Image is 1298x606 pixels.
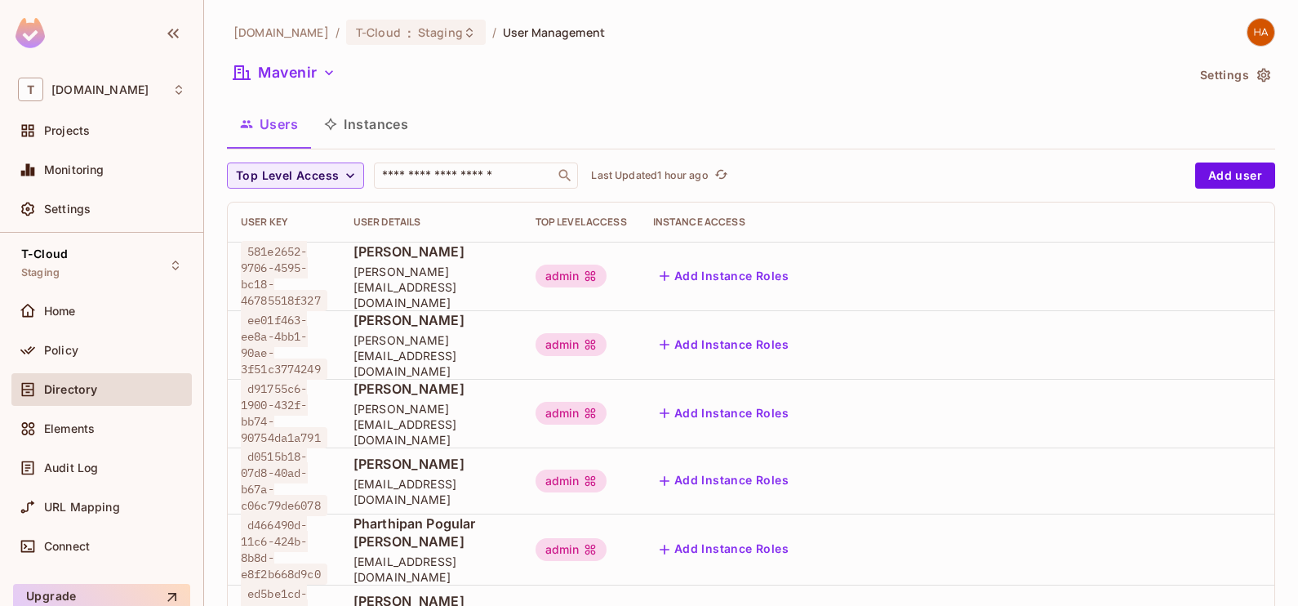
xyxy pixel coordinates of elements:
span: [EMAIL_ADDRESS][DOMAIN_NAME] [353,554,509,585]
span: refresh [714,167,728,184]
button: Add Instance Roles [653,537,795,563]
button: Top Level Access [227,163,364,189]
span: Connect [44,540,90,553]
span: [PERSON_NAME][EMAIL_ADDRESS][DOMAIN_NAME] [353,264,509,310]
span: Staging [418,25,463,40]
span: Staging [21,266,60,279]
img: SReyMgAAAABJRU5ErkJggg== [16,18,45,48]
span: ee01f463-ee8a-4bb1-90ae-3f51c3774249 [241,310,327,380]
div: admin [536,470,607,492]
span: Pharthipan Pogular [PERSON_NAME] [353,515,509,550]
span: URL Mapping [44,501,120,514]
div: admin [536,538,607,561]
button: Add user [1195,163,1275,189]
div: Top Level Access [536,216,627,229]
span: Elements [44,422,95,435]
span: T [18,78,43,101]
span: Workspace: t-mobile.com [51,83,149,96]
div: admin [536,402,607,425]
span: d91755c6-1900-432f-bb74-90754da1a791 [241,378,327,448]
span: T-Cloud [21,247,68,261]
span: [PERSON_NAME] [353,243,509,261]
li: / [336,25,340,40]
p: Last Updated 1 hour ago [591,169,708,182]
button: Add Instance Roles [653,468,795,494]
button: Instances [311,104,421,145]
span: 581e2652-9706-4595-bc18-46785518f327 [241,241,327,311]
span: Projects [44,124,90,137]
span: Policy [44,344,78,357]
button: Add Instance Roles [653,332,795,358]
li: / [492,25,496,40]
span: [PERSON_NAME] [353,455,509,473]
span: Monitoring [44,163,104,176]
span: d466490d-11c6-424b-8b8d-e8f2b668d9c0 [241,515,327,585]
span: T-Cloud [356,25,401,40]
span: Directory [44,383,97,396]
span: [PERSON_NAME] [353,311,509,329]
button: Mavenir [227,60,342,86]
span: Audit Log [44,461,98,475]
button: Settings [1194,62,1275,88]
button: refresh [712,166,731,185]
div: admin [536,333,607,356]
img: harani.arumalla1@t-mobile.com [1247,19,1274,46]
button: Add Instance Roles [653,400,795,426]
span: User Management [503,25,605,40]
span: [PERSON_NAME][EMAIL_ADDRESS][DOMAIN_NAME] [353,401,509,448]
button: Users [227,104,311,145]
span: Settings [44,203,91,216]
span: d0515b18-07d8-40ad-b67a-c06c79de6078 [241,446,327,516]
span: : [407,26,412,39]
button: Add Instance Roles [653,263,795,289]
span: [EMAIL_ADDRESS][DOMAIN_NAME] [353,476,509,507]
span: [PERSON_NAME] [353,380,509,398]
span: the active workspace [233,25,329,40]
span: [PERSON_NAME][EMAIL_ADDRESS][DOMAIN_NAME] [353,332,509,379]
div: User Key [241,216,327,229]
div: admin [536,265,607,287]
span: Top Level Access [236,166,339,186]
div: User Details [353,216,509,229]
span: Home [44,305,76,318]
span: Click to refresh data [709,166,731,185]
